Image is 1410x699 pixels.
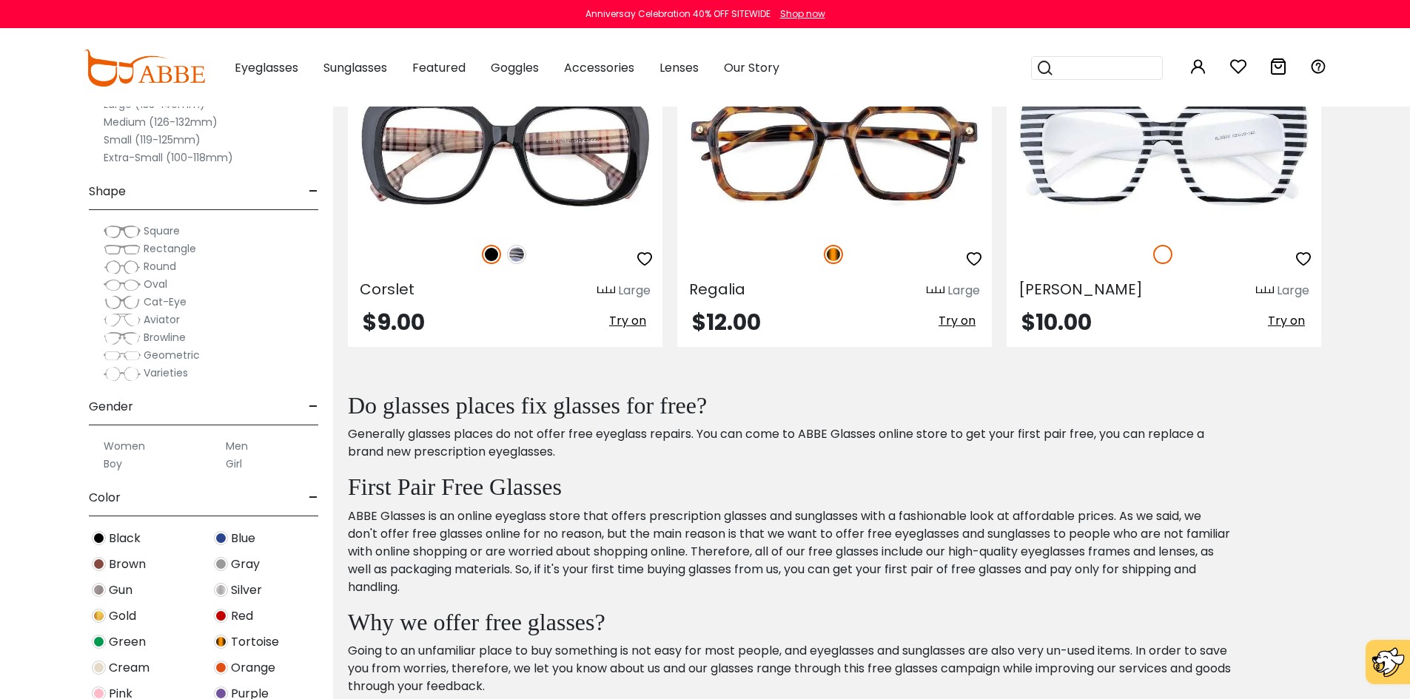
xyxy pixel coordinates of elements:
img: White Renee - Acetate ,Universal Bridge Fit [1007,72,1321,229]
img: Cat-Eye.png [104,295,141,310]
img: Square.png [104,224,141,239]
span: Gold [109,607,136,625]
label: Small (119-125mm) [104,131,201,149]
span: Cat-Eye [144,294,187,309]
span: Tortoise [231,633,279,651]
label: Medium (126-132mm) [104,113,218,131]
a: Shop now [773,7,825,20]
div: Large [1277,282,1309,300]
span: Try on [939,312,976,329]
label: Boy [104,455,122,473]
span: $12.00 [692,306,761,338]
span: $10.00 [1021,306,1092,338]
span: Varieties [144,365,188,380]
span: - [309,174,318,209]
span: Oval [144,277,167,291]
span: Shape [89,174,126,209]
span: Browline [144,330,186,345]
span: Try on [1268,312,1305,329]
span: Orange [231,659,275,677]
div: Large [618,282,651,300]
label: Women [104,437,145,455]
span: [PERSON_NAME] [1018,279,1143,300]
img: Browline.png [104,331,141,345]
img: Brown [92,557,106,571]
label: Extra-Small (100-118mm) [104,149,233,166]
div: Large [947,282,980,300]
h2: Why we offer free glasses? [348,608,1232,636]
span: Blue [231,530,255,547]
span: Accessories [564,59,634,76]
img: Aviator.png [104,313,141,328]
img: White [1153,245,1172,264]
img: Blue [214,531,228,545]
img: Black Corslet - Acetate ,Universal Bridge Fit [348,72,662,229]
img: Varieties.png [104,366,141,382]
span: Lenses [659,59,699,76]
span: Corslet [360,279,414,300]
img: Tortoise Regalia - Acetate ,Universal Bridge Fit [677,72,992,229]
img: abbeglasses.com [84,50,205,87]
img: Tortoise [214,635,228,649]
span: Goggles [491,59,539,76]
span: Red [231,607,253,625]
h2: Do glasses places fix glasses for free? [348,391,1232,419]
img: size ruler [1256,286,1274,297]
button: Try on [605,311,651,331]
div: Shop now [780,7,825,21]
span: Square [144,223,180,238]
img: Oval.png [104,277,141,292]
span: Gender [89,389,133,425]
img: Striped [507,245,526,264]
img: Round.png [104,260,141,274]
span: Try on [609,312,646,329]
img: Gray [214,557,228,571]
span: - [309,480,318,516]
img: Orange [214,661,228,675]
span: Eyeglasses [235,59,298,76]
p: Going to an unfamiliar place to buy something is not easy for most people, and eyeglasses and sun... [348,642,1232,695]
label: Men [226,437,248,455]
img: Black [482,245,501,264]
img: Gold [92,609,106,623]
span: Black [109,530,141,547]
button: Try on [1263,311,1309,331]
span: Gun [109,581,132,599]
img: Black [92,531,106,545]
span: Round [144,259,176,274]
button: Try on [934,311,980,331]
img: Green [92,635,106,649]
h2: First Pair Free Glasses [348,473,1232,501]
img: Gun [92,583,106,597]
p: ABBE Glasses is an online eyeglass store that offers prescription glasses and sunglasses with a f... [348,507,1232,596]
span: Brown [109,556,146,573]
img: Tortoise [824,245,843,264]
img: Silver [214,583,228,597]
span: Green [109,633,146,651]
span: $9.00 [363,306,425,338]
span: Featured [412,59,466,76]
span: Gray [231,556,260,573]
img: Red [214,609,228,623]
span: Regalia [689,279,745,300]
img: Rectangle.png [104,242,141,257]
img: size ruler [597,286,615,297]
span: Cream [109,659,150,677]
span: Aviator [144,312,180,327]
img: size ruler [927,286,944,297]
img: Cream [92,661,106,675]
span: Color [89,480,121,516]
span: Our Story [724,59,779,76]
span: Geometric [144,348,200,362]
span: Silver [231,581,262,599]
label: Girl [226,455,242,473]
img: Geometric.png [104,348,141,363]
span: - [309,389,318,425]
div: Anniversay Celebration 40% OFF SITEWIDE [585,7,771,21]
span: Sunglasses [323,59,387,76]
span: Rectangle [144,241,196,256]
p: Generally glasses places do not offer free eyeglass repairs. You can come to ABBE Glasses online ... [348,425,1232,461]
